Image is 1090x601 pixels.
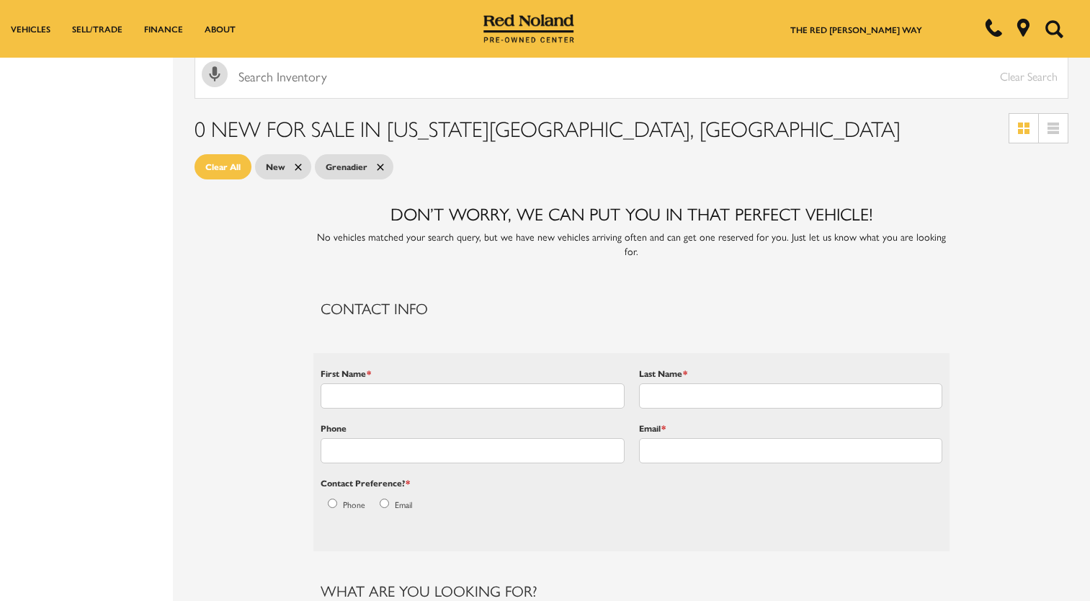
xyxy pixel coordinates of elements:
h2: Don’t worry, we can put you in that perfect vehicle! [313,205,949,222]
input: Search Inventory [195,54,1068,99]
h2: Contact Info [321,300,942,316]
label: Email [395,498,412,511]
button: Open the search field [1040,1,1068,57]
h2: What Are You Looking For? [321,583,942,598]
span: 0 New for Sale in [US_STATE][GEOGRAPHIC_DATA], [GEOGRAPHIC_DATA] [195,112,901,143]
label: Phone [321,422,347,435]
label: Phone [343,498,365,511]
img: Red Noland Pre-Owned [483,14,574,43]
svg: Click to toggle on voice search [202,61,228,87]
label: Last Name [639,367,687,380]
span: Grenadier [326,158,367,176]
span: New [266,158,285,176]
p: No vehicles matched your search query, but we have new vehicles arriving often and can get one re... [313,229,949,258]
span: Clear All [205,158,241,176]
label: First Name [321,367,371,380]
label: Contact Preference? [321,476,410,489]
label: Email [639,422,666,435]
a: Red Noland Pre-Owned [483,19,574,34]
a: The Red [PERSON_NAME] Way [790,23,922,36]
